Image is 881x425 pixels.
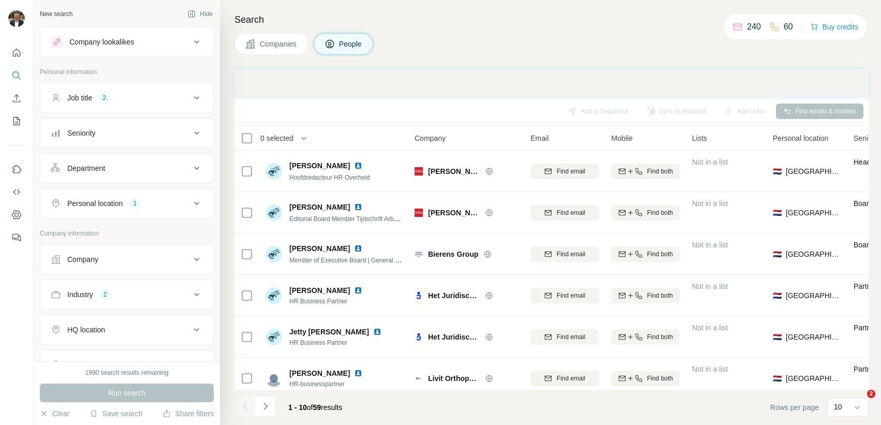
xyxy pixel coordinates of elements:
[289,368,350,378] span: [PERSON_NAME]
[428,332,480,342] span: Het Juridisch Loket
[611,329,680,345] button: Find both
[260,39,298,49] span: Companies
[692,324,728,332] span: Not in a list
[531,288,599,303] button: Find email
[647,250,673,259] span: Find both
[40,121,213,145] button: Seniority
[266,370,282,387] img: Avatar
[8,112,25,130] button: My lists
[786,290,841,301] span: [GEOGRAPHIC_DATA]
[692,241,728,249] span: Not in a list
[415,333,423,341] img: Logo of Het Juridisch Loket
[266,287,282,304] img: Avatar
[611,133,633,143] span: Mobile
[854,324,877,332] span: Partner
[90,408,142,419] button: Save search
[647,374,673,383] span: Find both
[260,133,293,143] span: 0 selected
[692,133,707,143] span: Lists
[354,244,362,253] img: LinkedIn logo
[556,332,585,342] span: Find email
[773,133,828,143] span: Personal location
[67,360,129,370] div: Annual revenue ($)
[854,282,877,290] span: Partner
[692,158,728,166] span: Not in a list
[40,408,69,419] button: Clear
[67,93,92,103] div: Job title
[415,133,446,143] span: Company
[40,317,213,342] button: HQ location
[773,166,782,177] span: 🇳🇱
[67,128,95,138] div: Seniority
[611,246,680,262] button: Find both
[786,332,841,342] span: [GEOGRAPHIC_DATA]
[69,37,134,47] div: Company lookalikes
[428,249,478,259] span: Bierens Group
[786,166,841,177] span: [GEOGRAPHIC_DATA]
[415,291,423,300] img: Logo of Het Juridisch Loket
[773,208,782,218] span: 🇳🇱
[773,332,782,342] span: 🇳🇱
[8,89,25,108] button: Enrich CSV
[354,162,362,170] img: LinkedIn logo
[8,206,25,224] button: Dashboard
[647,291,673,300] span: Find both
[846,390,871,415] iframe: Intercom live chat
[266,204,282,221] img: Avatar
[85,368,169,377] div: 1990 search results remaining
[867,390,875,398] span: 2
[40,85,213,110] button: Job title2
[773,290,782,301] span: 🇳🇱
[611,205,680,221] button: Find both
[786,249,841,259] span: [GEOGRAPHIC_DATA]
[99,290,111,299] div: 2
[556,374,585,383] span: Find email
[692,282,728,290] span: Not in a list
[289,160,350,171] span: [PERSON_NAME]
[354,369,362,377] img: LinkedIn logo
[289,214,502,223] span: Editorial Board Member Tijdschrift Arbeidsrechtspraktijk (Labour Law Journal)
[611,288,680,303] button: Find both
[531,133,549,143] span: Email
[786,208,841,218] span: [GEOGRAPHIC_DATA]
[611,164,680,179] button: Find both
[40,156,213,181] button: Department
[692,365,728,373] span: Not in a list
[289,285,350,296] span: [PERSON_NAME]
[647,208,673,217] span: Find both
[288,403,307,412] span: 1 - 10
[373,328,381,336] img: LinkedIn logo
[255,396,276,417] button: Navigate to next page
[40,67,214,77] p: Personal information
[8,160,25,179] button: Use Surfe on LinkedIn
[289,379,366,389] span: HR-businesspartner
[692,199,728,208] span: Not in a list
[428,208,480,218] span: [PERSON_NAME] Sdu
[8,66,25,85] button: Search
[556,167,585,176] span: Find email
[289,327,369,337] span: Jetty [PERSON_NAME]
[40,229,214,238] p: Company information
[289,338,386,347] span: HR Business Partner
[8,43,25,62] button: Quick start
[289,202,350,212] span: [PERSON_NAME]
[854,365,877,373] span: Partner
[129,199,141,208] div: 1
[773,373,782,384] span: 🇳🇱
[289,243,350,254] span: [PERSON_NAME]
[415,374,423,383] img: Logo of Livit Orthopedie
[784,21,793,33] p: 60
[415,250,423,258] img: Logo of Bierens Group
[8,228,25,247] button: Feedback
[180,6,220,22] button: Hide
[289,297,366,306] span: HR Business Partner
[266,163,282,180] img: Avatar
[354,286,362,295] img: LinkedIn logo
[531,164,599,179] button: Find email
[531,371,599,386] button: Find email
[288,403,342,412] span: results
[428,373,480,384] span: Livit Orthopedie
[40,282,213,307] button: Industry2
[289,174,370,181] span: Hoofdredacteur HR Overheid
[531,329,599,345] button: Find email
